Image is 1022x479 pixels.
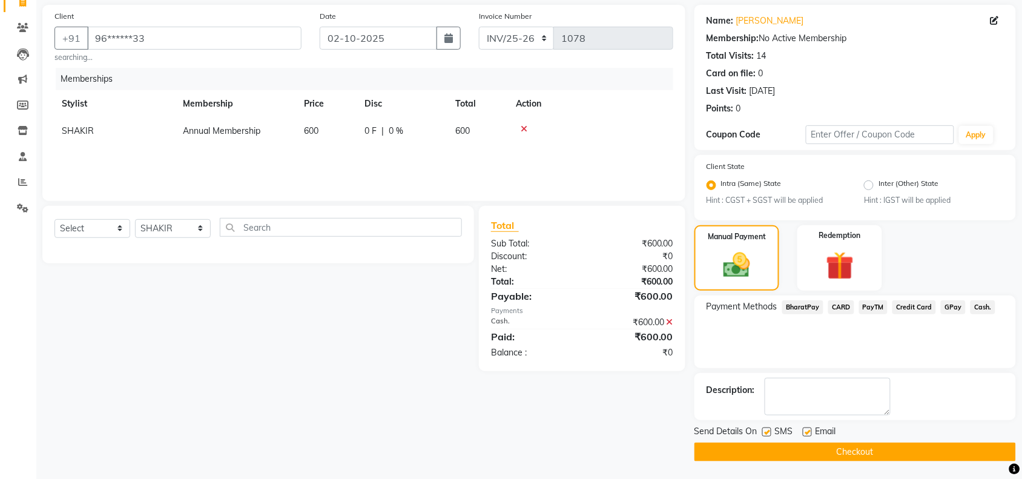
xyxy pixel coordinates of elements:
div: 0 [736,102,741,115]
label: Date [320,11,336,22]
span: Total [491,219,519,232]
div: Paid: [482,329,582,344]
label: Client [54,11,74,22]
button: Apply [959,126,994,144]
span: BharatPay [782,300,823,314]
button: +91 [54,27,88,50]
div: Last Visit: [707,85,747,97]
div: ₹600.00 [582,329,682,344]
img: _cash.svg [715,249,759,280]
button: Checkout [694,443,1016,461]
span: SMS [775,425,793,440]
span: 0 % [389,125,403,137]
div: Memberships [56,68,682,90]
div: Name: [707,15,734,27]
img: _gift.svg [817,248,863,283]
div: Total Visits: [707,50,754,62]
div: Coupon Code [707,128,806,141]
small: Hint : IGST will be applied [864,195,1003,206]
span: 600 [455,125,470,136]
span: Cash. [971,300,995,314]
input: Enter Offer / Coupon Code [806,125,954,144]
label: Intra (Same) State [721,178,782,193]
div: Discount: [482,250,582,263]
div: ₹600.00 [582,276,682,288]
span: 0 F [364,125,377,137]
div: Payments [491,306,673,316]
th: Stylist [54,90,176,117]
span: Annual Membership [183,125,260,136]
input: Search by Name/Mobile/Email/Code [87,27,302,50]
th: Total [448,90,509,117]
div: ₹0 [582,346,682,359]
th: Disc [357,90,448,117]
a: [PERSON_NAME] [736,15,804,27]
div: No Active Membership [707,32,1004,45]
small: Hint : CGST + SGST will be applied [707,195,846,206]
th: Price [297,90,357,117]
div: Total: [482,276,582,288]
span: Payment Methods [707,300,777,313]
div: Card on file: [707,67,756,80]
span: 600 [304,125,318,136]
span: | [381,125,384,137]
input: Search [220,218,462,237]
div: Payable: [482,289,582,303]
div: ₹600.00 [582,289,682,303]
span: Email [816,425,836,440]
div: Balance : [482,346,582,359]
label: Inter (Other) State [879,178,938,193]
div: Sub Total: [482,237,582,250]
div: Points: [707,102,734,115]
span: CARD [828,300,854,314]
div: Net: [482,263,582,276]
span: GPay [941,300,966,314]
div: 0 [759,67,763,80]
label: Manual Payment [708,231,766,242]
th: Action [509,90,673,117]
div: ₹0 [582,250,682,263]
div: 14 [757,50,766,62]
div: ₹600.00 [582,237,682,250]
span: SHAKIR [62,125,94,136]
div: [DATE] [750,85,776,97]
div: ₹600.00 [582,316,682,329]
div: Cash. [482,316,582,329]
label: Redemption [819,230,861,241]
div: Description: [707,384,755,397]
div: Membership: [707,32,759,45]
th: Membership [176,90,297,117]
div: ₹600.00 [582,263,682,276]
span: PayTM [859,300,888,314]
small: searching... [54,52,302,63]
label: Client State [707,161,745,172]
span: Send Details On [694,425,757,440]
span: Credit Card [892,300,936,314]
label: Invoice Number [479,11,532,22]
